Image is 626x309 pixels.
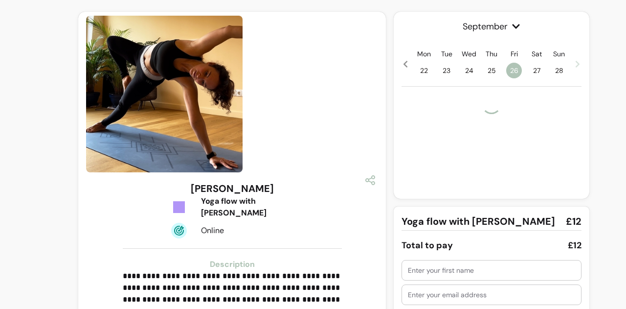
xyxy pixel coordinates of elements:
p: Mon [417,49,431,59]
img: https://d3pz9znudhj10h.cloudfront.net/b29a2983-300d-4f51-8374-b2ddc18025f3 [86,16,243,172]
img: Tickets Icon [171,199,187,215]
h3: [PERSON_NAME] [191,182,274,195]
span: 22 [416,63,432,78]
input: Enter your email address [408,290,575,300]
span: 23 [439,63,454,78]
div: Total to pay [402,238,453,252]
div: Loading [482,95,501,114]
p: Sun [553,49,565,59]
h3: Description [123,259,342,270]
input: Enter your first name [408,265,575,275]
div: Online [201,225,303,237]
div: Yoga flow with [PERSON_NAME] [201,195,303,219]
span: Yoga flow with [PERSON_NAME] [402,214,555,228]
p: Tue [441,49,452,59]
span: £12 [566,214,581,228]
p: Fri [511,49,518,59]
span: 25 [484,63,499,78]
span: 28 [551,63,567,78]
p: Wed [462,49,476,59]
span: 26 [506,63,522,78]
div: £12 [568,238,581,252]
span: 27 [529,63,544,78]
p: Thu [486,49,497,59]
p: Sat [532,49,542,59]
span: September [402,20,581,33]
span: 24 [461,63,477,78]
